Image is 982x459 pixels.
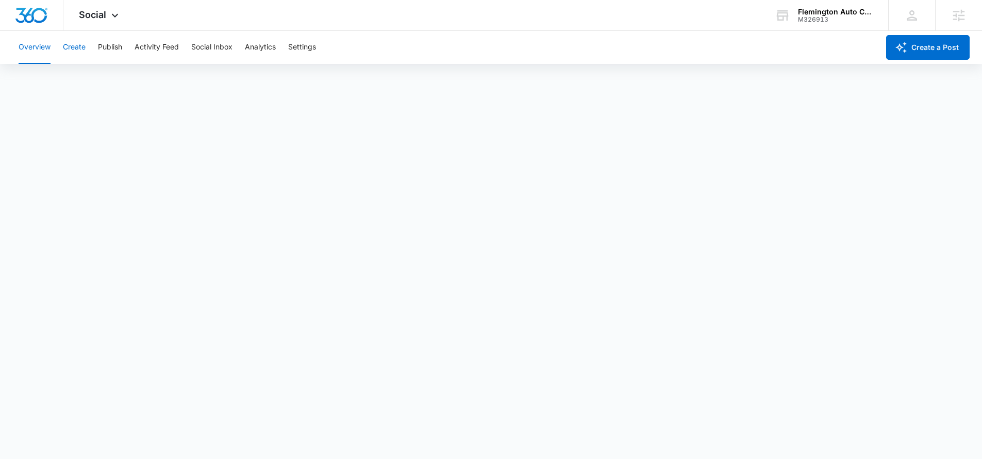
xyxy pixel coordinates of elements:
[886,35,970,60] button: Create a Post
[798,8,873,16] div: account name
[191,31,232,64] button: Social Inbox
[798,16,873,23] div: account id
[19,31,51,64] button: Overview
[288,31,316,64] button: Settings
[79,9,106,20] span: Social
[245,31,276,64] button: Analytics
[135,31,179,64] button: Activity Feed
[98,31,122,64] button: Publish
[63,31,86,64] button: Create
